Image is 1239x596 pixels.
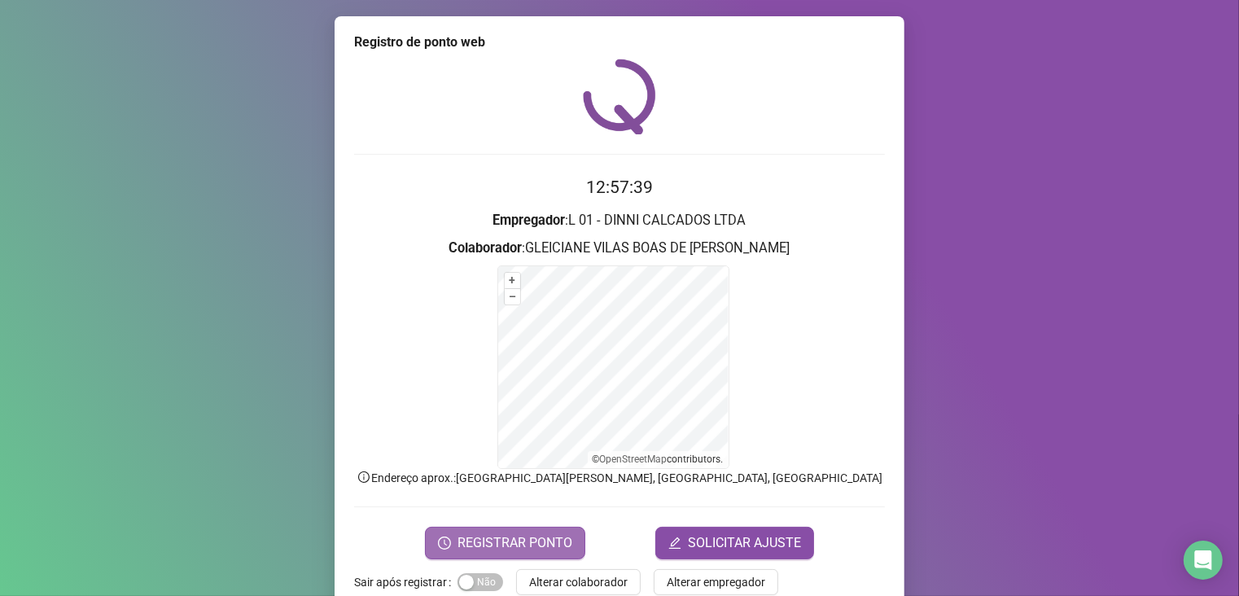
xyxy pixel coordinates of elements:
[505,273,520,288] button: +
[1184,541,1223,580] div: Open Intercom Messenger
[354,210,885,231] h3: : L 01 - DINNI CALCADOS LTDA
[354,469,885,487] p: Endereço aprox. : [GEOGRAPHIC_DATA][PERSON_NAME], [GEOGRAPHIC_DATA], [GEOGRAPHIC_DATA]
[586,177,653,197] time: 12:57:39
[449,240,523,256] strong: Colaborador
[354,238,885,259] h3: : GLEICIANE VILAS BOAS DE [PERSON_NAME]
[593,454,724,465] li: © contributors.
[458,533,572,553] span: REGISTRAR PONTO
[516,569,641,595] button: Alterar colaborador
[667,573,765,591] span: Alterar empregador
[688,533,801,553] span: SOLICITAR AJUSTE
[505,289,520,305] button: –
[583,59,656,134] img: QRPoint
[357,470,371,484] span: info-circle
[438,537,451,550] span: clock-circle
[529,573,628,591] span: Alterar colaborador
[600,454,668,465] a: OpenStreetMap
[655,527,814,559] button: editSOLICITAR AJUSTE
[654,569,778,595] button: Alterar empregador
[668,537,681,550] span: edit
[354,569,458,595] label: Sair após registrar
[493,213,566,228] strong: Empregador
[354,33,885,52] div: Registro de ponto web
[425,527,585,559] button: REGISTRAR PONTO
